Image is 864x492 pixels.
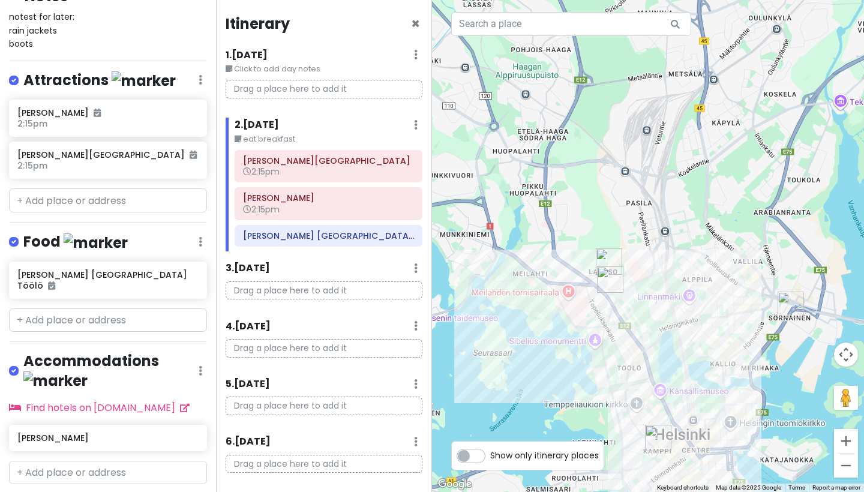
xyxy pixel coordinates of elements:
[17,118,47,130] span: 2:15pm
[716,484,781,491] span: Map data ©2025 Google
[435,476,475,492] img: Google
[235,119,279,131] h6: 2 . [DATE]
[435,476,475,492] a: Open this area in Google Maps (opens a new window)
[778,292,804,318] div: Sörnäinen
[23,71,176,91] h4: Attractions
[834,454,858,478] button: Zoom out
[596,248,622,275] div: Laakso Hospital
[411,14,420,34] span: Close itinerary
[64,233,128,252] img: marker
[226,397,422,415] p: Drag a place here to add it
[226,49,268,62] h6: 1 . [DATE]
[9,308,207,332] input: + Add place or address
[9,11,74,50] span: notest for later: rain jackets boots
[226,63,422,75] small: Click to add day notes
[243,166,280,178] span: 2:15pm
[23,232,128,252] h4: Food
[94,109,101,117] i: Added to itinerary
[112,71,176,90] img: marker
[235,133,422,145] small: eat breakfast
[9,401,190,415] a: Find hotels on [DOMAIN_NAME]
[226,14,290,33] h4: Itinerary
[597,266,623,293] div: McDonald's Helsinki Töölö
[788,484,805,491] a: Terms
[226,339,422,358] p: Drag a place here to add it
[243,230,414,241] h6: McDonald's Helsinki Töölö
[812,484,860,491] a: Report a map error
[226,80,422,98] p: Drag a place here to add it
[17,107,198,118] h6: [PERSON_NAME]
[226,378,270,391] h6: 5 . [DATE]
[243,155,414,166] h6: Laakso Hospital
[48,281,55,290] i: Added to itinerary
[657,484,709,492] button: Keyboard shortcuts
[451,12,691,36] input: Search a place
[17,160,47,172] span: 2:15pm
[243,203,280,215] span: 2:15pm
[9,461,207,485] input: + Add place or address
[226,262,270,275] h6: 3 . [DATE]
[17,149,198,160] h6: [PERSON_NAME][GEOGRAPHIC_DATA]
[23,371,88,390] img: marker
[411,17,420,31] button: Close
[226,320,271,333] h6: 4 . [DATE]
[645,425,671,451] div: Kamppi
[17,269,198,291] h6: [PERSON_NAME] [GEOGRAPHIC_DATA] Töölö
[226,281,422,300] p: Drag a place here to add it
[490,449,599,462] span: Show only itinerary places
[834,386,858,410] button: Drag Pegman onto the map to open Street View
[190,151,197,159] i: Added to itinerary
[243,193,414,203] h6: Kamppi
[17,433,198,443] h6: [PERSON_NAME]
[23,352,199,390] h4: Accommodations
[226,455,422,473] p: Drag a place here to add it
[226,436,271,448] h6: 6 . [DATE]
[834,429,858,453] button: Zoom in
[834,343,858,367] button: Map camera controls
[9,188,207,212] input: + Add place or address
